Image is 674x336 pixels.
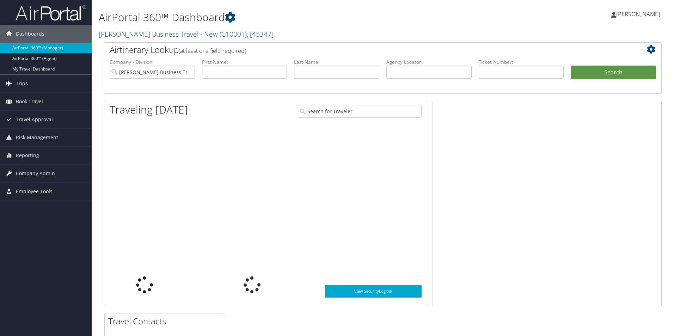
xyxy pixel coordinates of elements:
[298,105,422,118] input: Search for Traveler
[99,29,274,39] a: [PERSON_NAME] Business Travel - New
[179,47,246,55] span: (at least one field required)
[247,29,274,39] span: , [ 45347 ]
[16,93,43,110] span: Book Travel
[16,129,58,146] span: Risk Management
[202,59,287,66] label: First Name:
[616,10,660,18] span: [PERSON_NAME]
[220,29,247,39] span: ( C10001 )
[611,4,667,25] a: [PERSON_NAME]
[108,315,224,327] h2: Travel Contacts
[16,147,39,164] span: Reporting
[110,44,609,56] h2: Airtinerary Lookup
[110,102,188,117] h1: Traveling [DATE]
[571,66,656,80] button: Search
[16,165,55,182] span: Company Admin
[16,111,53,128] span: Travel Approval
[386,59,472,66] label: Agency Locator:
[99,10,478,25] h1: AirPortal 360™ Dashboard
[294,59,379,66] label: Last Name:
[479,59,564,66] label: Ticket Number:
[110,59,195,66] label: Company - Division:
[16,25,44,43] span: Dashboards
[16,5,86,21] img: airportal-logo.png
[16,183,53,200] span: Employee Tools
[325,285,422,298] a: View SecurityLogic®
[16,75,28,92] span: Trips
